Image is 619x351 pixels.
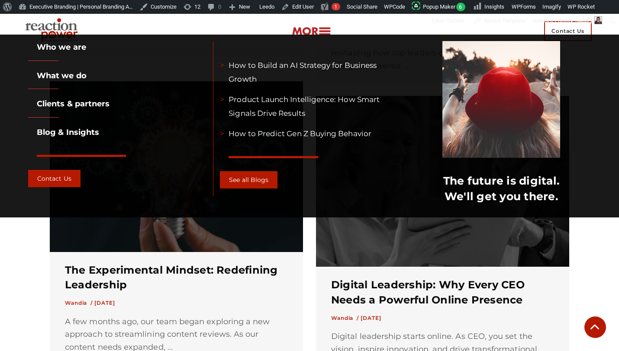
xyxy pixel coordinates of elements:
img: more-btn.png [292,26,331,36]
span: Reveal Template [484,14,525,28]
a: Product Launch Intelligence: How Smart Signals Drive Results [229,95,380,118]
img: Executive Branding | Personal Branding Agency [22,16,84,47]
a: Who we are [28,42,86,52]
a: Contact Us [28,170,81,187]
a: Contact Us [538,14,597,48]
a: Digital Leadership: Why Every CEO Needs a Powerful Online Presence [331,278,525,306]
a: The future is digital.We'll get you there. [443,174,560,203]
span: 1 [334,3,337,10]
time: [DATE] [94,300,115,306]
a: Wandia / [65,300,93,306]
span: [PERSON_NAME] [550,17,592,24]
a: Blog & Insights [28,128,99,137]
a: The Experimental Mindset: Redefining Leadership [65,264,278,291]
a: Clients & partners [28,99,110,108]
a: Wandia / [331,315,359,321]
a: See all Blogs [220,171,277,188]
span: 6 [456,3,465,11]
a: Howdy, [529,14,606,28]
a: How to Predict Gen Z Buying Behavior [229,129,371,138]
span: Insights [484,3,504,10]
span: Contact Us [544,21,592,41]
a: What we do [28,71,87,80]
time: [DATE] [361,315,381,321]
a: How to Build an AI Strategy for Business Growth [229,61,377,83]
div: Clear Caches [428,14,469,28]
